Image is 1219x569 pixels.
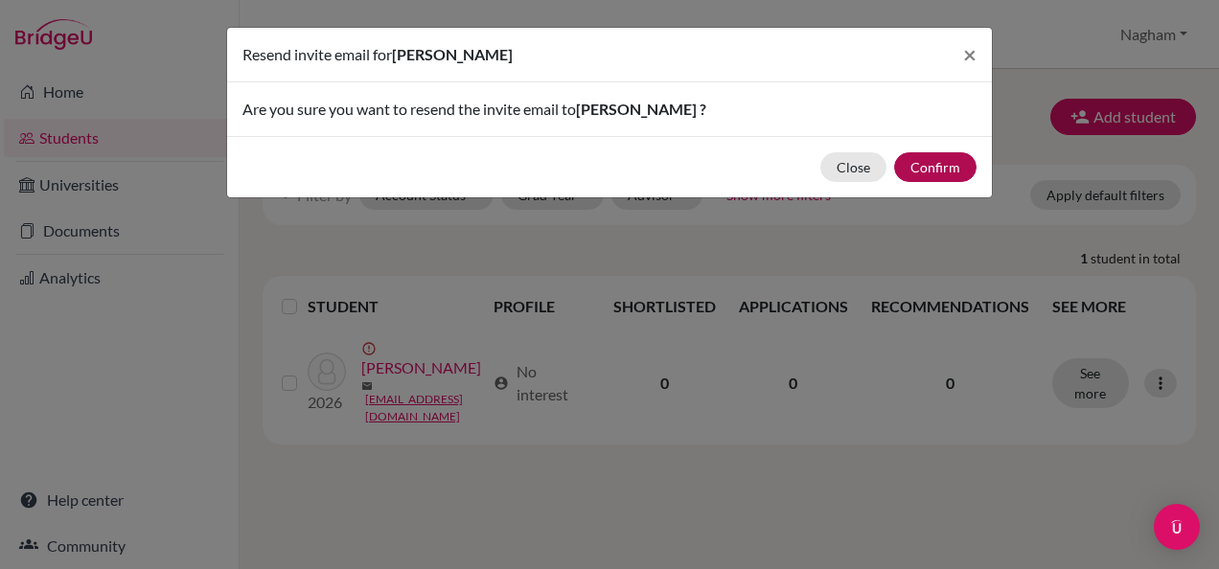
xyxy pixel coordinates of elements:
span: [PERSON_NAME] ? [576,100,706,118]
button: Close [948,28,992,81]
span: [PERSON_NAME] [392,45,513,63]
span: Resend invite email for [242,45,392,63]
div: Open Intercom Messenger [1154,504,1200,550]
button: Confirm [894,152,977,182]
span: × [963,40,977,68]
p: Are you sure you want to resend the invite email to [242,98,977,121]
button: Close [820,152,886,182]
